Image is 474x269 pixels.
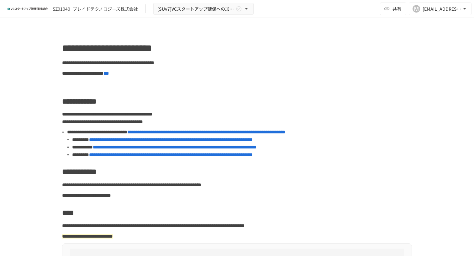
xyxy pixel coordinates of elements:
div: M [413,5,420,13]
span: 共有 [392,5,401,12]
button: [SUv7]VCスタートアップ健保への加入申請手続き [153,3,254,15]
button: M[EMAIL_ADDRESS][DOMAIN_NAME] [409,3,471,15]
div: [EMAIL_ADDRESS][DOMAIN_NAME] [423,5,461,13]
img: ZDfHsVrhrXUoWEWGWYf8C4Fv4dEjYTEDCNvmL73B7ox [8,4,48,14]
button: 共有 [380,3,406,15]
span: [SUv7]VCスタートアップ健保への加入申請手続き [157,5,234,13]
div: SZ01040_ブレイドテクノロジーズ株式会社 [53,6,138,12]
